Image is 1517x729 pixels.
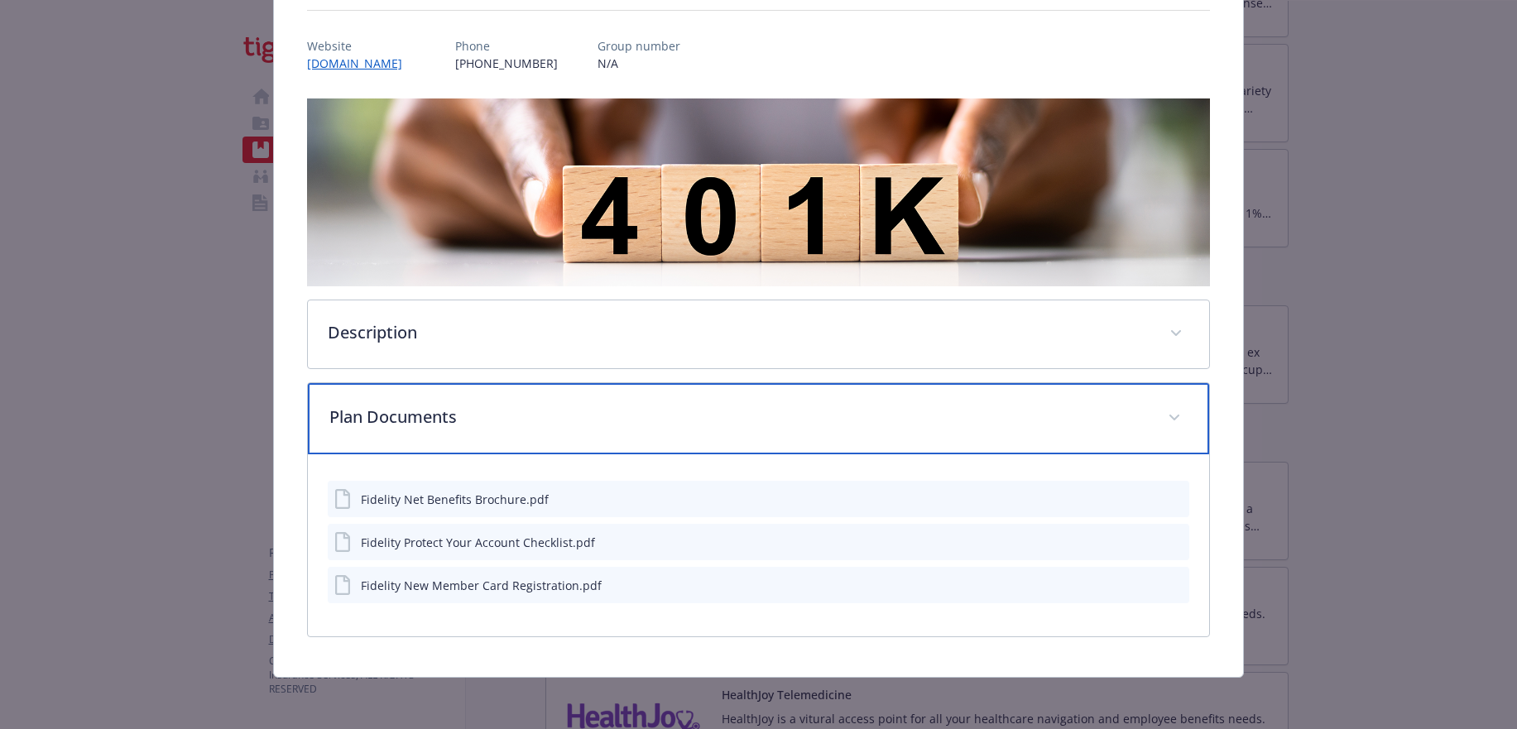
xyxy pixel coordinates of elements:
[307,37,415,55] p: Website
[307,98,1210,286] img: banner
[1141,491,1155,508] button: download file
[361,491,549,508] div: Fidelity Net Benefits Brochure.pdf
[308,383,1209,454] div: Plan Documents
[1168,491,1183,508] button: preview file
[307,55,415,71] a: [DOMAIN_NAME]
[1141,577,1155,594] button: download file
[455,55,558,72] p: [PHONE_NUMBER]
[598,37,680,55] p: Group number
[361,534,595,551] div: Fidelity Protect Your Account Checklist.pdf
[308,300,1209,368] div: Description
[455,37,558,55] p: Phone
[598,55,680,72] p: N/A
[308,454,1209,636] div: Plan Documents
[1141,534,1155,551] button: download file
[1168,534,1183,551] button: preview file
[329,405,1148,429] p: Plan Documents
[328,320,1150,345] p: Description
[1168,577,1183,594] button: preview file
[361,577,602,594] div: Fidelity New Member Card Registration.pdf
